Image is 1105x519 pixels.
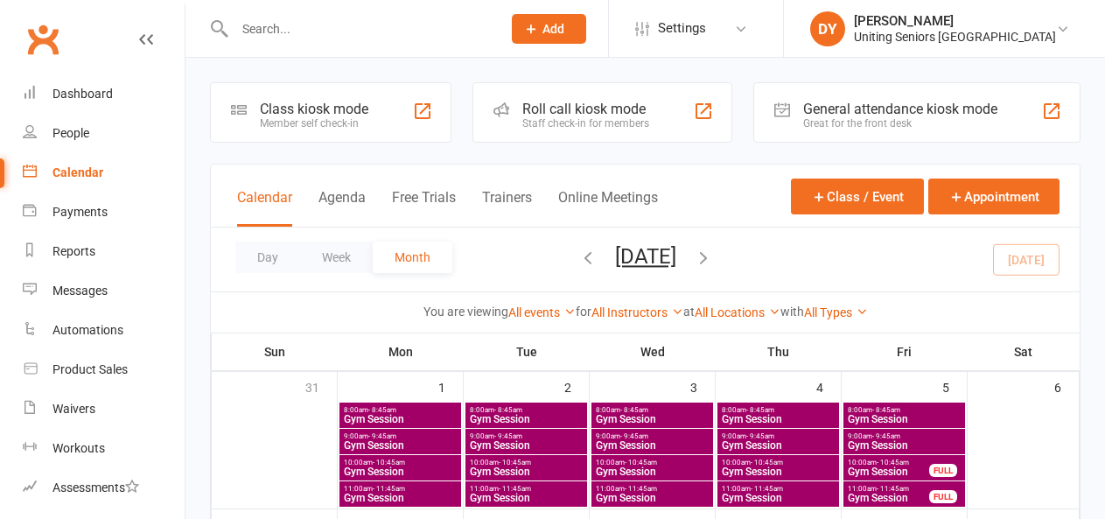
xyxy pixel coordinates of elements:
[683,305,695,319] strong: at
[780,305,804,319] strong: with
[464,333,590,370] th: Tue
[751,485,783,493] span: - 11:45am
[260,117,368,130] div: Member self check-in
[522,117,649,130] div: Staff check-in for members
[791,179,924,214] button: Class / Event
[494,432,522,440] span: - 9:45am
[343,406,458,414] span: 8:00am
[595,432,710,440] span: 9:00am
[52,402,95,416] div: Waivers
[576,305,591,319] strong: for
[343,485,458,493] span: 11:00am
[721,406,836,414] span: 8:00am
[842,333,968,370] th: Fri
[928,179,1060,214] button: Appointment
[343,414,458,424] span: Gym Session
[746,406,774,414] span: - 8:45am
[23,232,185,271] a: Reports
[469,440,584,451] span: Gym Session
[494,406,522,414] span: - 8:45am
[847,414,962,424] span: Gym Session
[625,485,657,493] span: - 11:45am
[1054,372,1079,401] div: 6
[721,432,836,440] span: 9:00am
[373,459,405,466] span: - 10:45am
[847,485,930,493] span: 11:00am
[23,271,185,311] a: Messages
[595,459,710,466] span: 10:00am
[343,493,458,503] span: Gym Session
[872,406,900,414] span: - 8:45am
[499,459,531,466] span: - 10:45am
[615,244,676,269] button: [DATE]
[690,372,715,401] div: 3
[300,242,373,273] button: Week
[590,333,716,370] th: Wed
[564,372,589,401] div: 2
[469,493,584,503] span: Gym Session
[260,101,368,117] div: Class kiosk mode
[52,244,95,258] div: Reports
[929,464,957,477] div: FULL
[877,485,909,493] span: - 11:45am
[854,13,1056,29] div: [PERSON_NAME]
[23,311,185,350] a: Automations
[695,305,780,319] a: All Locations
[968,333,1080,370] th: Sat
[847,406,962,414] span: 8:00am
[52,87,113,101] div: Dashboard
[237,189,292,227] button: Calendar
[52,126,89,140] div: People
[52,165,103,179] div: Calendar
[721,466,836,477] span: Gym Session
[595,440,710,451] span: Gym Session
[942,372,967,401] div: 5
[469,432,584,440] span: 9:00am
[625,459,657,466] span: - 10:45am
[52,323,123,337] div: Automations
[469,414,584,424] span: Gym Session
[52,441,105,455] div: Workouts
[929,490,957,503] div: FULL
[23,74,185,114] a: Dashboard
[368,432,396,440] span: - 9:45am
[469,406,584,414] span: 8:00am
[810,11,845,46] div: DY
[23,389,185,429] a: Waivers
[343,432,458,440] span: 9:00am
[343,459,458,466] span: 10:00am
[595,493,710,503] span: Gym Session
[658,9,706,48] span: Settings
[847,440,962,451] span: Gym Session
[343,440,458,451] span: Gym Session
[558,189,658,227] button: Online Meetings
[23,429,185,468] a: Workouts
[469,466,584,477] span: Gym Session
[368,406,396,414] span: - 8:45am
[423,305,508,319] strong: You are viewing
[803,101,997,117] div: General attendance kiosk mode
[23,193,185,232] a: Payments
[318,189,366,227] button: Agenda
[721,414,836,424] span: Gym Session
[542,22,564,36] span: Add
[721,459,836,466] span: 10:00am
[847,493,930,503] span: Gym Session
[595,466,710,477] span: Gym Session
[803,117,997,130] div: Great for the front desk
[716,333,842,370] th: Thu
[595,485,710,493] span: 11:00am
[212,333,338,370] th: Sun
[21,18,65,61] a: Clubworx
[23,114,185,153] a: People
[469,485,584,493] span: 11:00am
[23,468,185,508] a: Assessments
[816,372,841,401] div: 4
[373,242,452,273] button: Month
[499,485,531,493] span: - 11:45am
[23,350,185,389] a: Product Sales
[229,17,489,41] input: Search...
[469,459,584,466] span: 10:00am
[854,29,1056,45] div: Uniting Seniors [GEOGRAPHIC_DATA]
[52,205,108,219] div: Payments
